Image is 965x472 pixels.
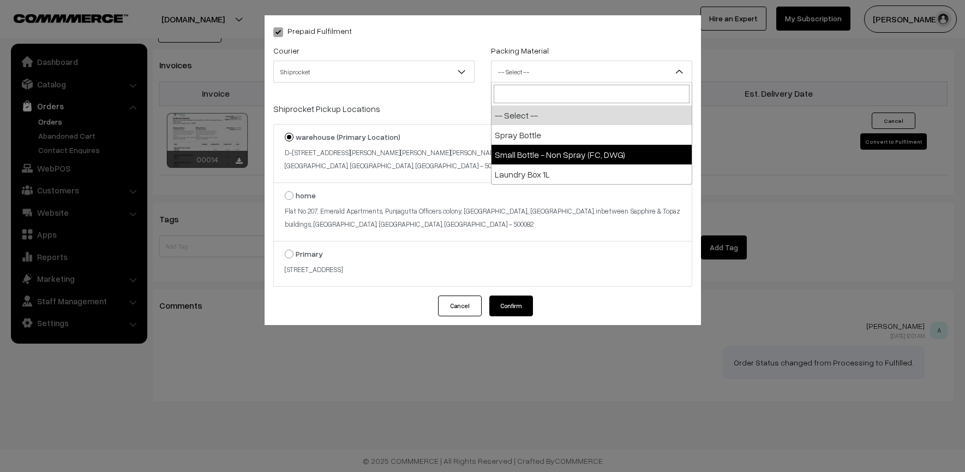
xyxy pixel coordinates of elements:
[491,45,549,56] label: Packing Material
[489,296,533,316] button: Confirm
[296,132,400,141] strong: warehouse (Primary Location)
[285,206,680,228] small: Flat No 207, Emerald Apartments, Punjagutta Officers colony, [GEOGRAPHIC_DATA],, [GEOGRAPHIC_DATA...
[492,105,692,125] li: -- Select --
[492,62,692,81] span: -- Select --
[273,45,299,56] label: Courier
[492,145,692,164] li: Small Bottle - Non Spray (FC, DWG)
[438,296,482,316] button: Cancel
[273,61,475,82] span: Shiprocket
[285,265,343,274] small: [STREET_ADDRESS]
[492,164,692,184] li: Laundry Box 1L
[273,25,352,37] label: Prepaid Fulfilment
[274,62,474,81] span: Shiprocket
[492,125,692,145] li: Spray Bottle
[285,148,624,170] small: D-[STREET_ADDRESS][PERSON_NAME][PERSON_NAME][PERSON_NAME], behind Vivimed Labs Limited, Jeedimetl...
[273,102,692,115] p: Shiprocket Pickup Locations
[296,191,316,200] strong: home
[296,249,323,258] strong: Primary
[491,61,692,82] span: -- Select --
